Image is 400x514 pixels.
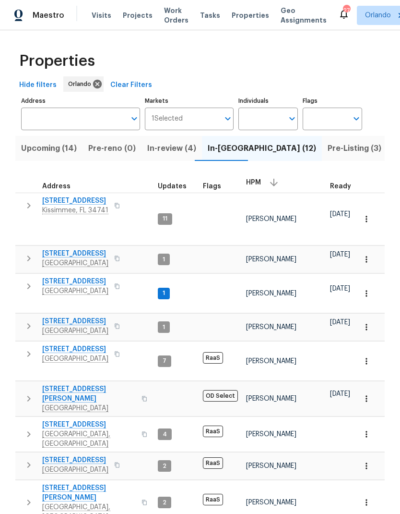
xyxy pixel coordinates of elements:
[159,430,171,439] span: 4
[42,183,71,190] span: Address
[365,11,391,20] span: Orlando
[128,112,141,125] button: Open
[328,142,381,155] span: Pre-Listing (3)
[21,142,77,155] span: Upcoming (14)
[19,79,57,91] span: Hide filters
[330,251,350,258] span: [DATE]
[159,357,170,365] span: 7
[19,56,95,66] span: Properties
[246,324,296,330] span: [PERSON_NAME]
[110,79,152,91] span: Clear Filters
[88,142,136,155] span: Pre-reno (0)
[246,499,296,506] span: [PERSON_NAME]
[285,112,299,125] button: Open
[246,179,261,186] span: HPM
[159,215,171,223] span: 11
[159,323,169,331] span: 1
[246,395,296,402] span: [PERSON_NAME]
[63,76,104,92] div: Orlando
[330,183,360,190] div: Earliest renovation start date (first business day after COE or Checkout)
[203,494,223,505] span: RaaS
[159,289,169,297] span: 1
[330,319,350,326] span: [DATE]
[145,98,234,104] label: Markets
[203,457,223,469] span: RaaS
[152,115,183,123] span: 1 Selected
[147,142,196,155] span: In-review (4)
[164,6,188,25] span: Work Orders
[232,11,269,20] span: Properties
[246,216,296,222] span: [PERSON_NAME]
[92,11,111,20] span: Visits
[246,290,296,297] span: [PERSON_NAME]
[203,352,223,364] span: RaaS
[330,211,350,218] span: [DATE]
[330,391,350,397] span: [DATE]
[303,98,362,104] label: Flags
[68,79,95,89] span: Orlando
[159,256,169,264] span: 1
[158,183,187,190] span: Updates
[203,390,238,402] span: OD Select
[246,463,296,469] span: [PERSON_NAME]
[350,112,363,125] button: Open
[330,285,350,292] span: [DATE]
[106,76,156,94] button: Clear Filters
[203,426,223,437] span: RaaS
[159,499,170,507] span: 2
[330,183,351,190] span: Ready
[246,256,296,263] span: [PERSON_NAME]
[246,431,296,438] span: [PERSON_NAME]
[203,183,221,190] span: Flags
[246,358,296,365] span: [PERSON_NAME]
[221,112,235,125] button: Open
[238,98,298,104] label: Individuals
[281,6,327,25] span: Geo Assignments
[200,12,220,19] span: Tasks
[21,98,140,104] label: Address
[159,462,170,470] span: 2
[208,142,316,155] span: In-[GEOGRAPHIC_DATA] (12)
[15,76,60,94] button: Hide filters
[33,11,64,20] span: Maestro
[123,11,153,20] span: Projects
[343,6,350,15] div: 27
